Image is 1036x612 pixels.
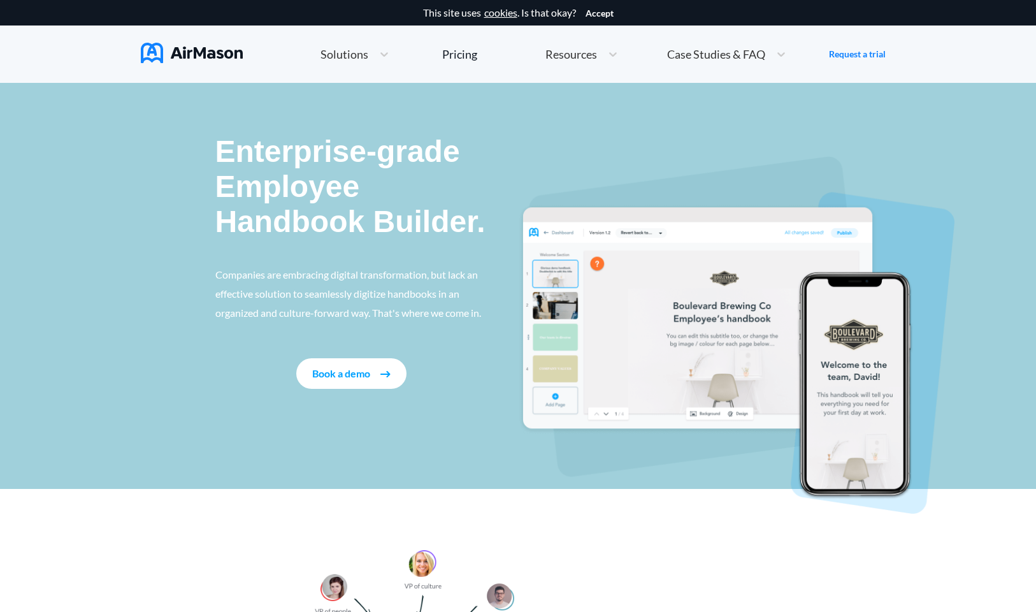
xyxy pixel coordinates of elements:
[586,8,614,18] button: Accept cookies
[296,358,406,389] button: Book a demo
[141,43,243,63] img: AirMason Logo
[829,48,886,61] a: Request a trial
[215,265,488,323] p: Companies are embracing digital transformation, but lack an effective solution to seamlessly digi...
[320,48,368,60] span: Solutions
[667,48,765,60] span: Case Studies & FAQ
[484,7,517,18] a: cookies
[545,48,597,60] span: Resources
[518,156,954,514] img: handbook intro
[442,48,477,60] div: Pricing
[215,134,488,240] p: Enterprise-grade Employee Handbook Builder.
[442,43,477,66] a: Pricing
